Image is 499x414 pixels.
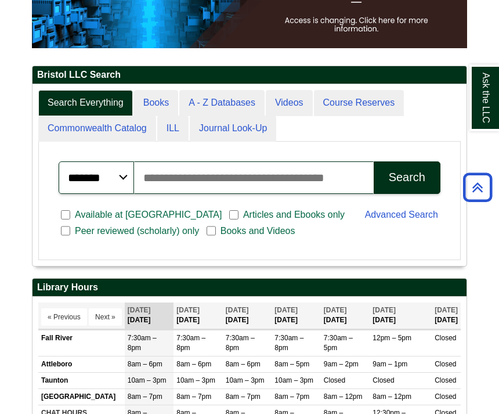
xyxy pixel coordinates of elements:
th: [DATE] [321,303,370,329]
th: [DATE] [370,303,432,329]
a: Advanced Search [365,210,438,219]
span: 10am – 3pm [226,376,265,384]
span: 10am – 3pm [274,376,313,384]
span: 8am – 7pm [176,393,211,401]
span: [DATE] [324,306,347,314]
span: 10am – 3pm [128,376,167,384]
span: 8am – 6pm [128,360,162,368]
a: Back to Top [459,179,496,195]
a: Videos [266,90,313,116]
span: 7:30am – 8pm [128,334,157,352]
span: Closed [324,376,345,384]
td: Attleboro [38,356,125,372]
span: Closed [373,376,394,384]
a: Search Everything [38,90,133,116]
a: ILL [157,116,189,142]
span: 8am – 12pm [373,393,411,401]
span: Peer reviewed (scholarly) only [70,224,204,238]
span: Closed [435,360,456,368]
div: Search [389,171,425,184]
span: 8am – 7pm [128,393,162,401]
span: 8am – 5pm [274,360,309,368]
input: Articles and Ebooks only [229,210,238,220]
span: [DATE] [176,306,200,314]
span: 7:30am – 8pm [274,334,303,352]
a: Course Reserves [314,90,404,116]
span: Books and Videos [216,224,300,238]
a: Commonwealth Catalog [38,116,156,142]
span: 7:30am – 8pm [176,334,205,352]
input: Books and Videos [207,226,216,236]
span: 8am – 7pm [226,393,261,401]
th: [DATE] [432,303,461,329]
th: [DATE] [173,303,223,329]
span: Articles and Ebooks only [238,208,349,222]
h2: Library Hours [32,279,467,297]
th: [DATE] [223,303,272,329]
th: [DATE] [272,303,321,329]
td: Taunton [38,373,125,389]
input: Available at [GEOGRAPHIC_DATA] [61,210,70,220]
input: Peer reviewed (scholarly) only [61,226,70,236]
span: Closed [435,334,456,342]
span: Closed [435,376,456,384]
span: 8am – 6pm [226,360,261,368]
span: 7:30am – 8pm [226,334,255,352]
button: Next » [89,308,122,326]
td: [GEOGRAPHIC_DATA] [38,389,125,405]
span: [DATE] [435,306,458,314]
span: 9am – 2pm [324,360,359,368]
span: [DATE] [226,306,249,314]
span: 7:30am – 5pm [324,334,353,352]
span: [DATE] [128,306,151,314]
button: Search [374,161,440,194]
span: 9am – 1pm [373,360,407,368]
span: [DATE] [373,306,396,314]
a: A - Z Databases [179,90,265,116]
span: 10am – 3pm [176,376,215,384]
h2: Bristol LLC Search [32,66,467,84]
span: Available at [GEOGRAPHIC_DATA] [70,208,226,222]
th: [DATE] [125,303,174,329]
span: 8am – 7pm [274,393,309,401]
span: [DATE] [274,306,298,314]
span: 8am – 12pm [324,393,363,401]
span: 8am – 6pm [176,360,211,368]
span: Closed [435,393,456,401]
a: Journal Look-Up [190,116,276,142]
span: 12pm – 5pm [373,334,411,342]
td: Fall River [38,330,125,356]
a: Books [134,90,178,116]
button: « Previous [41,308,87,326]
